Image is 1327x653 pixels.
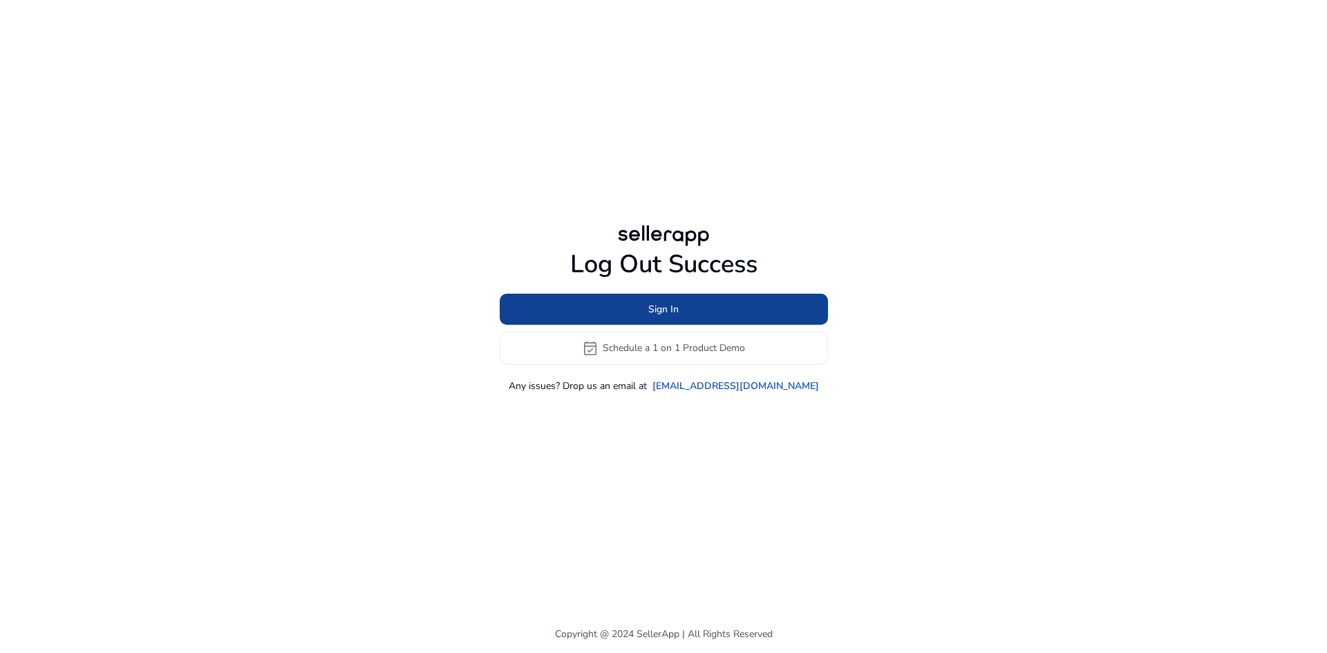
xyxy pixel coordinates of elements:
span: event_available [582,340,599,357]
button: Sign In [500,294,828,325]
span: Sign In [648,302,679,316]
p: Any issues? Drop us an email at [509,379,647,393]
button: event_availableSchedule a 1 on 1 Product Demo [500,332,828,365]
h1: Log Out Success [500,249,828,279]
a: [EMAIL_ADDRESS][DOMAIN_NAME] [652,379,819,393]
